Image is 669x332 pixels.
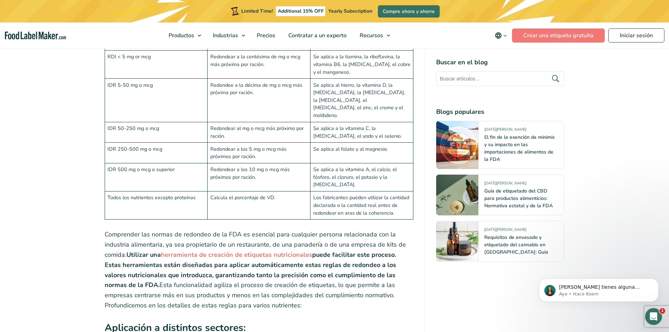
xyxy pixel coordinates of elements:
td: Redondear a los 10 mg o mcg más próximos por ración. [208,163,310,191]
span: Limited Time! [241,8,273,14]
td: IDR 250-500 mg o mcg [105,143,208,163]
span: Productos [166,32,195,39]
td: IDR 5-50 mg o mcg [105,79,208,122]
span: Contratar a un experto [286,32,347,39]
a: Productos [162,22,205,48]
a: herramienta de creación de etiquetas nutricionales [161,250,312,259]
a: Requisitos de envasado y etiquetado del cannabis en [GEOGRAPHIC_DATA]: Guía [484,234,548,255]
td: Se aplica a la tiamina, la riboflavina, la vitamina B6, la [MEDICAL_DATA], el cobre y el manganeso. [310,51,413,79]
p: Comprender las normas de redondeo de la FDA es esencial para cualquier persona relacionada con la... [105,229,414,310]
iframe: Intercom live chat [645,308,662,325]
a: Precios [250,22,280,48]
td: Redondear a los 5 mg o mcg más próximos por ración. [208,143,310,163]
h4: Blogs populares [436,107,564,117]
span: Yearly Subscription [328,8,372,14]
a: Crear una etiqueta gratuita [512,28,605,43]
span: Precios [255,32,276,39]
td: IDR 50-250 mg o mcg [105,122,208,143]
strong: Utilizar una [126,250,161,259]
a: Recursos [353,22,394,48]
a: Guía de etiquetado del CBD para productos alimenticios: Normativa estatal y de la FDA [484,188,553,209]
td: RDI < 5 mg or mcg [105,51,208,79]
a: El fin de la exención de minimis y su impacto en las importaciones de alimentos de la FDA [484,134,555,163]
td: Redondear a la centésima de mg o mcg más próxima por ración. [208,51,310,79]
span: 1 [660,308,665,314]
span: [DATE][PERSON_NAME] [484,127,526,135]
span: [DATE][PERSON_NAME] [484,227,526,235]
a: Contratar a un experto [282,22,352,48]
td: Los fabricantes pueden utilizar la cantidad declarada o la cantidad real antes de redondear en ar... [310,191,413,220]
td: Calcula el porcentaje de VD. [208,191,310,220]
span: Recursos [358,32,384,39]
span: [DATE][PERSON_NAME] [484,181,526,189]
td: Redondear al mg o mcg más próximo por ración. [208,122,310,143]
td: Se aplica a la vitamina C, la [MEDICAL_DATA], el yodo y el selenio. [310,122,413,143]
a: Iniciar sesión [608,28,664,43]
td: Se aplica a la vitamina A, el calcio, el fósforo, el cloruro, el potasio y la [MEDICAL_DATA]. [310,163,413,191]
iframe: Intercom notifications mensaje [529,264,669,313]
input: Buscar artículos... [436,71,564,86]
td: Se aplica al hierro, la vitamina D, la [MEDICAL_DATA], la [MEDICAL_DATA], la [MEDICAL_DATA], el [... [310,79,413,122]
td: IDR 500 mg o mcg o superior [105,163,208,191]
h4: Buscar en el blog [436,58,564,67]
td: Redondee a la décima de mg o mcg más próxima por ración. [208,79,310,122]
span: Industrias [211,32,239,39]
a: Compre ahora y ahorre [378,5,440,18]
td: Todos los nutrientes excepto proteínas [105,191,208,220]
span: Additional 15% OFF [276,6,326,16]
td: Se aplica al folato y al magnesio. [310,143,413,163]
a: Industrias [206,22,249,48]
